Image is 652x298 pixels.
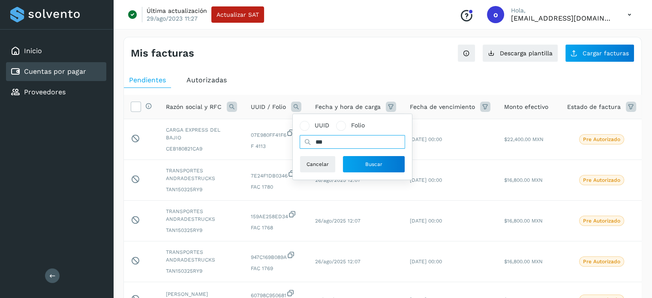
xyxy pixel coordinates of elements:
[166,167,237,182] span: TRANSPORTES ANDRADESTRUCKS
[166,186,237,193] span: TAN150325RY9
[251,129,301,139] span: 07E980FF41F6
[410,218,442,224] span: [DATE] 00:00
[315,177,361,183] span: 26/ago/2025 12:07
[583,259,620,265] p: Pre Autorizado
[251,251,301,261] span: 947C169B089A
[504,259,543,265] span: $16,800.00 MXN
[583,218,620,224] p: Pre Autorizado
[166,267,237,275] span: TAN150325RY9
[500,50,553,56] span: Descarga plantilla
[315,259,361,265] span: 26/ago/2025 12:07
[147,7,207,15] p: Última actualización
[6,62,106,81] div: Cuentas por pagar
[147,15,198,22] p: 29/ago/2023 11:27
[410,136,442,142] span: [DATE] 00:00
[251,102,286,111] span: UUID / Folio
[6,83,106,102] div: Proveedores
[166,102,222,111] span: Razón social y RFC
[565,44,634,62] button: Cargar facturas
[567,102,621,111] span: Estado de factura
[166,145,237,153] span: CEB180821CA9
[24,67,86,75] a: Cuentas por pagar
[24,47,42,55] a: Inicio
[166,208,237,223] span: TRANSPORTES ANDRADESTRUCKS
[211,6,264,23] button: Actualizar SAT
[166,226,237,234] span: TAN150325RY9
[166,290,237,298] span: [PERSON_NAME]
[186,76,227,84] span: Autorizadas
[131,47,194,60] h4: Mis facturas
[251,224,301,232] span: FAC 1768
[251,142,301,150] span: F 4113
[129,76,166,84] span: Pendientes
[504,136,544,142] span: $22,400.00 MXN
[410,177,442,183] span: [DATE] 00:00
[511,7,614,14] p: Hola,
[251,183,301,191] span: FAC 1780
[251,169,301,180] span: 7E24F1DB0346
[482,44,558,62] button: Descarga plantilla
[583,136,620,142] p: Pre Autorizado
[251,210,301,220] span: 159AE258ED34
[410,259,442,265] span: [DATE] 00:00
[410,102,475,111] span: Fecha de vencimiento
[583,50,629,56] span: Cargar facturas
[504,102,548,111] span: Monto efectivo
[511,14,614,22] p: orlando@rfllogistics.com.mx
[583,177,620,183] p: Pre Autorizado
[24,88,66,96] a: Proveedores
[216,12,259,18] span: Actualizar SAT
[251,265,301,272] span: FAC 1769
[166,248,237,264] span: TRANSPORTES ANDRADESTRUCKS
[315,218,361,224] span: 26/ago/2025 12:07
[6,42,106,60] div: Inicio
[504,177,543,183] span: $16,800.00 MXN
[166,126,237,141] span: CARGA EXPRESS DEL BAJIO
[315,102,381,111] span: Fecha y hora de carga
[504,218,543,224] span: $16,800.00 MXN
